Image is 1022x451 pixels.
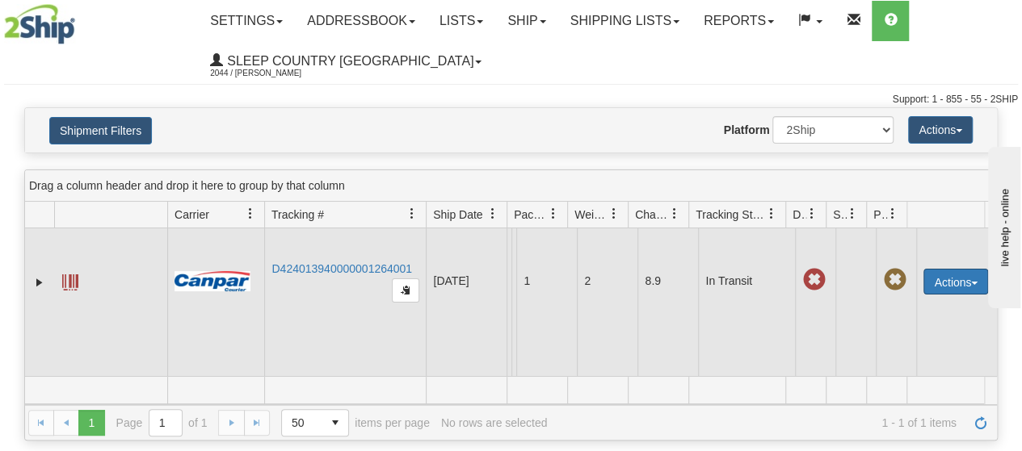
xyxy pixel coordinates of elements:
[49,117,152,144] button: Shipment Filters
[637,186,698,376] td: 8.9
[798,200,826,228] a: Delivery Status filter column settings
[4,93,1018,106] div: Support: 1 - 855 - 55 - 2SHIP
[883,269,906,291] span: Pickup Not Assigned
[292,415,313,431] span: 50
[223,54,473,68] span: Sleep Country [GEOGRAPHIC_DATA]
[802,269,825,291] span: Late
[908,116,973,144] button: Actions
[479,200,507,228] a: Ship Date filter column settings
[237,200,264,228] a: Carrier filter column settings
[25,170,997,202] div: grid grouping header
[322,410,348,436] span: select
[392,278,419,303] button: Copy to clipboard
[427,1,495,41] a: Lists
[839,200,866,228] a: Shipment Issues filter column settings
[577,186,637,376] td: 2
[62,267,78,293] a: Label
[32,274,48,290] a: Expand
[724,122,770,138] label: Platform
[4,4,75,44] img: logo2044.jpg
[198,41,494,81] a: Sleep Country [GEOGRAPHIC_DATA] 2044 / [PERSON_NAME]
[540,200,567,228] a: Packages filter column settings
[495,1,557,41] a: Ship
[198,1,295,41] a: Settings
[574,207,608,223] span: Weight
[923,269,988,294] button: Actions
[968,410,994,436] a: Refresh
[398,200,426,228] a: Tracking # filter column settings
[12,14,149,26] div: live help - online
[698,186,795,376] td: In Transit
[210,65,331,81] span: 2044 / [PERSON_NAME]
[558,1,692,41] a: Shipping lists
[758,200,785,228] a: Tracking Status filter column settings
[873,207,887,223] span: Pickup Status
[511,186,516,376] td: [PERSON_NAME] [PERSON_NAME] CA ON TORONTO M6S 4C9
[433,207,482,223] span: Ship Date
[281,409,430,436] span: items per page
[696,207,766,223] span: Tracking Status
[879,200,906,228] a: Pickup Status filter column settings
[514,207,548,223] span: Packages
[175,271,250,291] img: 14 - Canpar
[600,200,628,228] a: Weight filter column settings
[271,262,412,275] a: D424013940000001264001
[661,200,688,228] a: Charge filter column settings
[281,409,349,436] span: Page sizes drop down
[426,186,507,376] td: [DATE]
[441,416,548,429] div: No rows are selected
[692,1,786,41] a: Reports
[78,410,104,436] span: Page 1
[149,410,182,436] input: Page 1
[175,207,209,223] span: Carrier
[271,207,324,223] span: Tracking #
[793,207,806,223] span: Delivery Status
[116,409,208,436] span: Page of 1
[635,207,669,223] span: Charge
[507,186,511,376] td: Sleep Country [GEOGRAPHIC_DATA] Shipping department [GEOGRAPHIC_DATA] [GEOGRAPHIC_DATA] Kitchener...
[558,416,957,429] span: 1 - 1 of 1 items
[516,186,577,376] td: 1
[833,207,847,223] span: Shipment Issues
[295,1,427,41] a: Addressbook
[985,143,1020,307] iframe: chat widget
